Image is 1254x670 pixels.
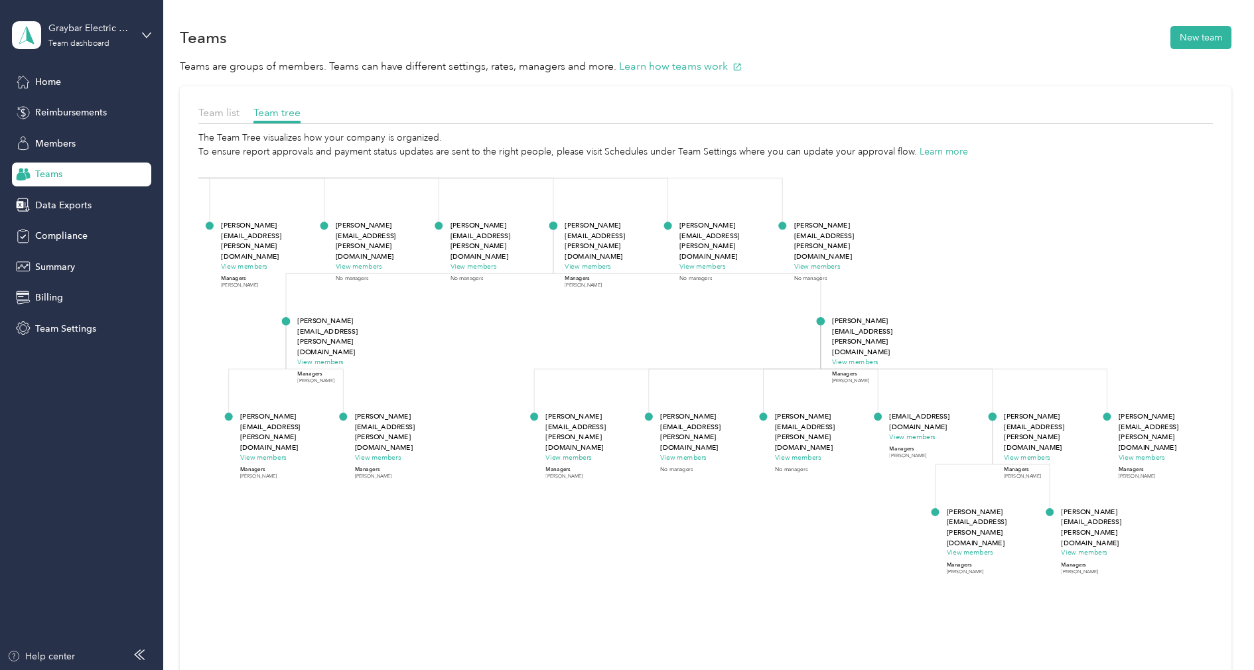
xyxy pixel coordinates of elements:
p: [PERSON_NAME] [889,452,926,459]
button: View members [335,261,382,272]
p: [PERSON_NAME][EMAIL_ADDRESS][PERSON_NAME][DOMAIN_NAME] [450,220,545,261]
div: No managers [335,274,371,282]
p: [PERSON_NAME] [240,473,277,480]
p: [PERSON_NAME] [1061,569,1098,575]
button: View members [565,261,611,272]
p: [PERSON_NAME] [946,569,983,575]
span: Summary [35,260,75,274]
span: Compliance [35,229,88,243]
p: [PERSON_NAME][EMAIL_ADDRESS][PERSON_NAME][DOMAIN_NAME] [354,411,450,452]
p: [PERSON_NAME][EMAIL_ADDRESS][PERSON_NAME][DOMAIN_NAME] [774,411,870,452]
button: View members [660,452,707,463]
p: Teams are groups of members. Teams can have different settings, rates, managers and more. [180,58,1231,75]
div: No managers [794,274,829,282]
p: [PERSON_NAME][EMAIL_ADDRESS][PERSON_NAME][DOMAIN_NAME] [679,220,774,261]
div: No managers [679,274,715,282]
p: Managers [297,369,334,377]
iframe: Everlance-gr Chat Button Frame [1180,596,1254,670]
p: [PERSON_NAME][EMAIL_ADDRESS][PERSON_NAME][DOMAIN_NAME] [240,411,336,452]
p: Managers [1118,465,1155,473]
p: [PERSON_NAME] [832,377,869,384]
button: View members [240,452,287,463]
button: View members [1061,548,1107,559]
button: View members [832,357,878,368]
div: No managers [774,465,810,473]
p: [PERSON_NAME] [221,283,258,289]
button: View members [946,548,993,559]
p: [PERSON_NAME] [1118,473,1155,480]
button: View members [794,261,840,272]
p: [PERSON_NAME][EMAIL_ADDRESS][PERSON_NAME][DOMAIN_NAME] [335,220,431,261]
div: Team dashboard [48,40,109,48]
button: View members [774,452,821,463]
span: Teams [35,167,62,181]
p: Managers [240,465,277,473]
button: Learn how teams work [619,58,742,75]
p: [PERSON_NAME] [1004,473,1041,480]
p: [PERSON_NAME][EMAIL_ADDRESS][PERSON_NAME][DOMAIN_NAME] [297,316,393,357]
p: [PERSON_NAME][EMAIL_ADDRESS][PERSON_NAME][DOMAIN_NAME] [221,220,316,261]
span: Reimbursements [35,105,107,119]
p: Managers [221,274,258,282]
p: [PERSON_NAME][EMAIL_ADDRESS][PERSON_NAME][DOMAIN_NAME] [1061,506,1156,547]
span: Team list [198,106,240,119]
h1: Teams [180,31,227,44]
span: The Team Tree visualizes how your company is organized. To ensure report approvals and payment st... [198,132,968,157]
span: Data Exports [35,198,92,212]
p: Managers [1061,561,1098,569]
span: Members [35,137,76,151]
p: Managers [946,561,983,569]
button: View members [545,452,592,463]
p: [PERSON_NAME] [545,473,583,480]
button: View members [354,452,401,463]
button: Learn more [920,145,968,159]
button: View members [297,357,344,368]
p: Managers [545,465,583,473]
p: [PERSON_NAME][EMAIL_ADDRESS][PERSON_NAME][DOMAIN_NAME] [1118,411,1214,452]
span: Team tree [253,106,301,119]
p: Managers [889,444,926,452]
button: New team [1170,26,1231,49]
span: Team Settings [35,322,96,336]
p: [PERSON_NAME][EMAIL_ADDRESS][PERSON_NAME][DOMAIN_NAME] [660,411,756,452]
p: Managers [565,274,602,282]
p: [PERSON_NAME] [354,473,391,480]
p: [PERSON_NAME] [565,283,602,289]
button: Help center [7,649,75,663]
button: View members [450,261,496,272]
p: [PERSON_NAME] [297,377,334,384]
p: [PERSON_NAME][EMAIL_ADDRESS][PERSON_NAME][DOMAIN_NAME] [545,411,641,452]
p: [PERSON_NAME][EMAIL_ADDRESS][PERSON_NAME][DOMAIN_NAME] [565,220,660,261]
span: Billing [35,291,63,304]
p: [PERSON_NAME][EMAIL_ADDRESS][PERSON_NAME][DOMAIN_NAME] [1004,411,1099,452]
button: View members [1004,452,1050,463]
button: View members [221,261,267,272]
p: Managers [1004,465,1041,473]
p: [EMAIL_ADDRESS][DOMAIN_NAME] [889,411,985,431]
span: Home [35,75,61,89]
button: View members [889,432,936,442]
div: No managers [660,465,696,473]
p: Managers [354,465,391,473]
p: [PERSON_NAME][EMAIL_ADDRESS][PERSON_NAME][DOMAIN_NAME] [832,316,928,357]
button: View members [1118,452,1164,463]
p: [PERSON_NAME][EMAIL_ADDRESS][PERSON_NAME][DOMAIN_NAME] [946,506,1042,547]
div: No managers [450,274,486,282]
p: [PERSON_NAME][EMAIL_ADDRESS][PERSON_NAME][DOMAIN_NAME] [794,220,889,261]
p: Managers [832,369,869,377]
button: View members [679,261,725,272]
div: Graybar Electric Company, Inc [48,21,131,35]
